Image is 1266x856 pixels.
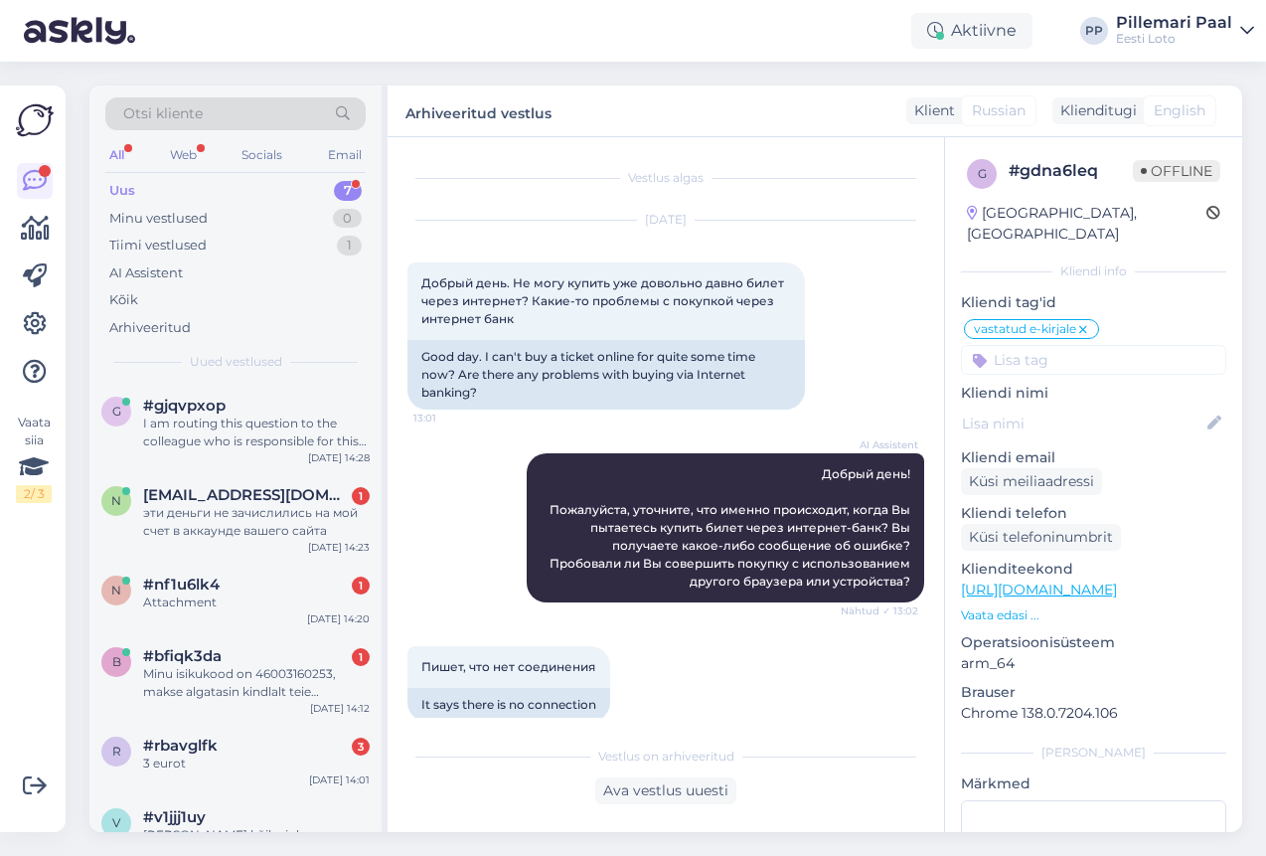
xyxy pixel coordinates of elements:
[143,737,218,755] span: #rbavglfk
[961,682,1226,703] p: Brauser
[961,581,1117,599] a: [URL][DOMAIN_NAME]
[352,487,370,505] div: 1
[143,665,370,701] div: Minu isikukood on 46003160253, makse algatasin kindlalt teie kodulehelt ja pangas näha makse saaj...
[961,262,1226,280] div: Kliendi info
[405,97,552,124] label: Arhiveeritud vestlus
[1116,31,1232,47] div: Eesti Loto
[967,203,1206,245] div: [GEOGRAPHIC_DATA], [GEOGRAPHIC_DATA]
[105,142,128,168] div: All
[111,493,121,508] span: n
[143,808,206,826] span: #v1jjj1uy
[109,263,183,283] div: AI Assistent
[595,777,736,804] div: Ava vestlus uuesti
[962,413,1203,434] input: Lisa nimi
[974,323,1076,335] span: vastatud e-kirjale
[961,292,1226,313] p: Kliendi tag'id
[961,345,1226,375] input: Lisa tag
[352,648,370,666] div: 1
[906,100,955,121] div: Klient
[421,275,787,326] span: Добрый день. Не могу купить уже довольно давно билет через интернет? Какие-то проблемы с покупкой...
[407,340,805,410] div: Good day. I can't buy a ticket online for quite some time now? Are there any problems with buying...
[109,209,208,229] div: Minu vestlused
[961,524,1121,551] div: Küsi telefoninumbrit
[337,236,362,256] div: 1
[1116,15,1254,47] a: Pillemari PaalEesti Loto
[143,755,370,772] div: 3 eurot
[407,211,924,229] div: [DATE]
[143,594,370,611] div: Attachment
[333,209,362,229] div: 0
[109,181,135,201] div: Uus
[112,744,121,759] span: r
[407,688,610,722] div: It says there is no connection
[352,577,370,595] div: 1
[972,100,1026,121] span: Russian
[109,318,191,338] div: Arhiveeritud
[143,576,220,594] span: #nf1u6lk4
[143,504,370,540] div: эти деньги не зачислились на мой счет в аккаунде вашего сайта
[112,654,121,669] span: b
[961,606,1226,624] p: Vaata edasi ...
[961,703,1226,724] p: Chrome 138.0.7204.106
[352,738,370,756] div: 3
[111,583,121,598] span: n
[961,447,1226,468] p: Kliendi email
[143,647,222,665] span: #bfiqk3da
[109,290,138,310] div: Kõik
[334,181,362,201] div: 7
[844,437,918,452] span: AI Assistent
[123,103,203,124] span: Otsi kliente
[961,632,1226,653] p: Operatsioonisüsteem
[309,772,370,787] div: [DATE] 14:01
[978,166,987,181] span: g
[112,404,121,419] span: g
[1133,160,1220,182] span: Offline
[841,603,918,618] span: Nähtud ✓ 13:02
[112,815,120,830] span: v
[190,353,282,371] span: Uued vestlused
[16,414,52,503] div: Vaata siia
[310,701,370,716] div: [DATE] 14:12
[307,611,370,626] div: [DATE] 14:20
[143,415,370,450] div: I am routing this question to the colleague who is responsible for this topic. The reply might ta...
[1052,100,1137,121] div: Klienditugi
[550,466,913,589] span: Добрый день! Пожалуйста, уточните, что именно происходит, когда Вы пытаетесь купить билет через и...
[1154,100,1205,121] span: English
[961,468,1102,495] div: Küsi meiliaadressi
[1009,159,1133,183] div: # gdna6leq
[237,142,286,168] div: Socials
[324,142,366,168] div: Email
[143,397,226,415] span: #gjqvpxop
[1116,15,1232,31] div: Pillemari Paal
[16,101,54,139] img: Askly Logo
[413,411,488,426] span: 13:01
[407,169,924,187] div: Vestlus algas
[961,744,1226,762] div: [PERSON_NAME]
[911,13,1032,49] div: Aktiivne
[1080,17,1108,45] div: PP
[143,486,350,504] span: nestor64@hot.ee
[961,383,1226,404] p: Kliendi nimi
[598,748,734,766] span: Vestlus on arhiveeritud
[421,659,595,674] span: Пишет, что нет соединения
[109,236,207,256] div: Tiimi vestlused
[166,142,201,168] div: Web
[961,559,1226,580] p: Klienditeekond
[308,540,370,555] div: [DATE] 14:23
[961,653,1226,674] p: arm_64
[961,773,1226,794] p: Märkmed
[961,503,1226,524] p: Kliendi telefon
[16,485,52,503] div: 2 / 3
[308,450,370,465] div: [DATE] 14:28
